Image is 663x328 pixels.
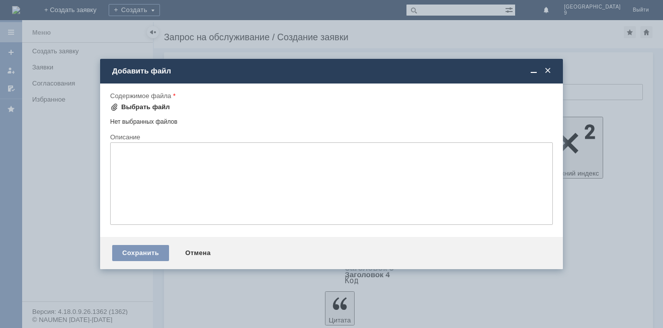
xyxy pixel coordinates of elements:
span: Закрыть [543,66,553,75]
div: Выбрать файл [121,103,170,111]
div: Содержимое файла [110,93,551,99]
span: Свернуть (Ctrl + M) [529,66,539,75]
div: Описание [110,134,551,140]
div: Добавить файл [112,66,553,75]
div: Нет выбранных файлов [110,114,553,126]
